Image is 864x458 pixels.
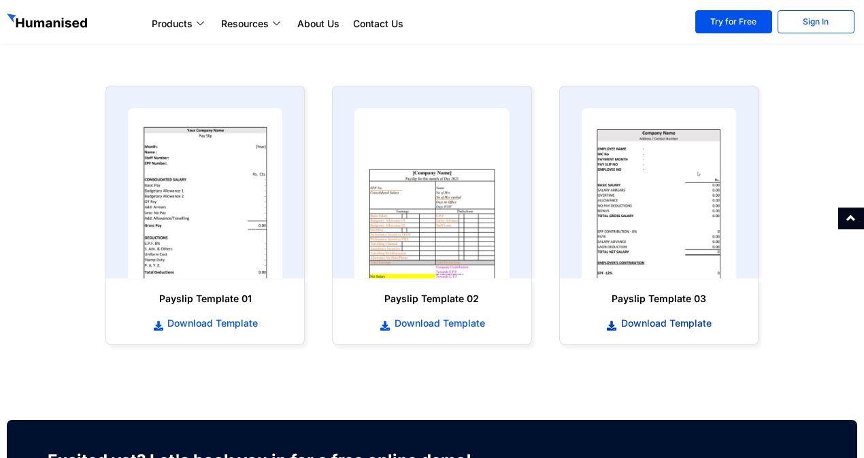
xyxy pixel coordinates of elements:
img: payslip template [128,108,282,278]
a: Contact Us [346,16,410,32]
h6: Payslip Template 01 [120,292,290,306]
a: Download Template [120,316,290,331]
a: Try for Free [695,10,772,33]
a: About Us [290,16,346,32]
span: Download Template [391,316,485,330]
a: Resources [214,16,290,32]
img: GetHumanised Logo [7,14,90,31]
h6: Payslip Template 02 [346,292,517,306]
img: payslip template [582,108,736,278]
span: Download Template [164,316,258,330]
a: Products [145,16,214,32]
h6: Payslip Template 03 [574,292,744,306]
a: Download Template [574,316,744,331]
img: payslip template [354,108,509,278]
a: Sign In [778,10,854,33]
span: Download Template [618,316,712,330]
a: Download Template [346,316,517,331]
